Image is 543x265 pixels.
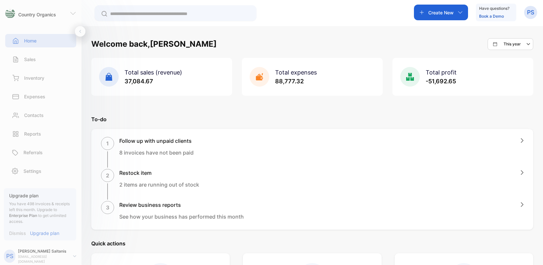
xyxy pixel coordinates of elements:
[24,112,44,119] p: Contacts
[275,78,304,85] span: 88,777.32
[428,9,454,16] p: Create New
[24,93,45,100] p: Expenses
[30,230,59,237] p: Upgrade plan
[426,78,456,85] span: -51,692.65
[9,207,66,224] span: Upgrade to to get unlimited access.
[119,137,194,145] h1: Follow up with unpaid clients
[119,169,199,177] h1: Restock item
[488,38,533,50] button: This year
[18,11,56,18] p: Country Organics
[275,69,317,76] span: Total expenses
[6,252,13,260] p: PS
[106,172,109,179] p: 2
[91,240,533,247] p: Quick actions
[479,5,509,12] p: Have questions?
[119,213,244,221] p: See how your business has performed this month
[106,140,109,147] p: 1
[23,149,43,156] p: Referrals
[18,254,68,264] p: [EMAIL_ADDRESS][DOMAIN_NAME]
[125,78,153,85] span: 37,084.67
[119,181,199,189] p: 2 items are running out of stock
[426,69,457,76] span: Total profit
[91,38,217,50] h1: Welcome back, [PERSON_NAME]
[527,8,534,17] p: PS
[18,248,68,254] p: [PERSON_NAME] Saltanis
[504,41,521,47] p: This year
[106,204,110,211] p: 3
[119,201,244,209] h1: Review business reports
[24,37,37,44] p: Home
[125,69,182,76] span: Total sales (revenue)
[91,115,533,123] p: To-do
[9,192,71,199] p: Upgrade plan
[26,230,59,237] a: Upgrade plan
[23,168,41,174] p: Settings
[9,230,26,237] p: Dismiss
[24,75,44,81] p: Inventory
[24,130,41,137] p: Reports
[24,56,36,63] p: Sales
[479,14,504,19] a: Book a Demo
[5,8,15,18] img: logo
[9,201,71,224] p: You have 498 invoices & receipts left this month.
[414,5,468,20] button: Create New
[524,5,537,20] button: PS
[119,149,194,157] p: 8 invoices have not been paid
[9,213,37,218] span: Enterprise Plan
